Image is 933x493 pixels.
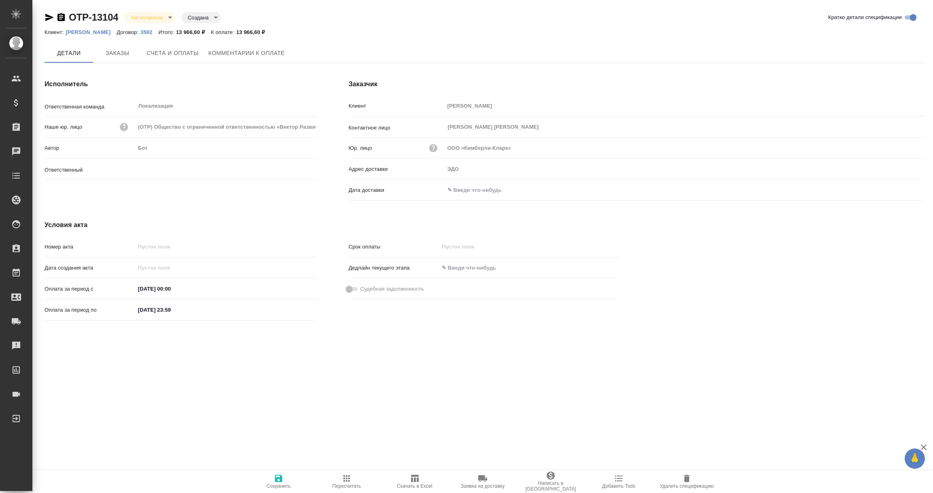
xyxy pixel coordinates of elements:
[45,220,620,230] h4: Условия акта
[349,264,439,272] p: Дедлайн текущего этапа
[349,144,372,152] p: Юр. лицо
[45,166,135,174] p: Ответственный
[905,448,925,469] button: 🙏
[45,79,316,89] h4: Исполнитель
[141,28,158,35] a: 3592
[445,142,924,154] input: Пустое поле
[158,29,176,35] p: Итого:
[66,28,117,35] a: [PERSON_NAME]
[49,48,88,58] span: Детали
[445,163,924,175] input: Пустое поле
[439,262,510,274] input: ✎ Введи что-нибудь
[236,29,271,35] p: 13 966,60 ₽
[117,29,141,35] p: Договор:
[209,48,285,58] span: Комментарии к оплате
[45,306,135,314] p: Оплата за период по
[908,450,922,467] span: 🙏
[56,13,66,22] button: Скопировать ссылку
[135,283,206,295] input: ✎ Введи что-нибудь
[66,29,117,35] p: [PERSON_NAME]
[135,241,316,253] input: Пустое поле
[312,168,313,170] button: Open
[828,13,902,21] span: Кратко детали спецификации
[445,100,924,112] input: Пустое поле
[135,262,206,274] input: Пустое поле
[349,243,439,251] p: Срок оплаты
[129,14,165,21] button: Не оплачена
[45,144,135,152] p: Автор
[349,102,445,110] p: Клиент
[349,186,445,194] p: Дата доставки
[439,241,510,253] input: Пустое поле
[211,29,236,35] p: К оплате:
[45,103,135,111] p: Ответственная команда
[135,142,316,154] input: Пустое поле
[349,124,445,132] p: Контактное лицо
[445,184,515,196] input: ✎ Введи что-нибудь
[185,14,211,21] button: Создана
[176,29,211,35] p: 13 966,60 ₽
[349,165,445,173] p: Адрес доставки
[141,29,158,35] p: 3592
[45,13,54,22] button: Скопировать ссылку для ЯМессенджера
[45,29,66,35] p: Клиент:
[181,12,221,23] div: Не оплачена
[349,79,924,89] h4: Заказчик
[45,285,135,293] p: Оплата за период с
[135,121,316,133] input: Пустое поле
[45,264,135,272] p: Дата создания акта
[98,48,137,58] span: Заказы
[147,48,199,58] span: Счета и оплаты
[45,123,82,131] p: Наше юр. лицо
[360,285,424,293] span: Судебная задолженность
[125,12,175,23] div: Не оплачена
[135,304,206,316] input: ✎ Введи что-нибудь
[69,12,118,23] a: OTP-13104
[45,243,135,251] p: Номер акта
